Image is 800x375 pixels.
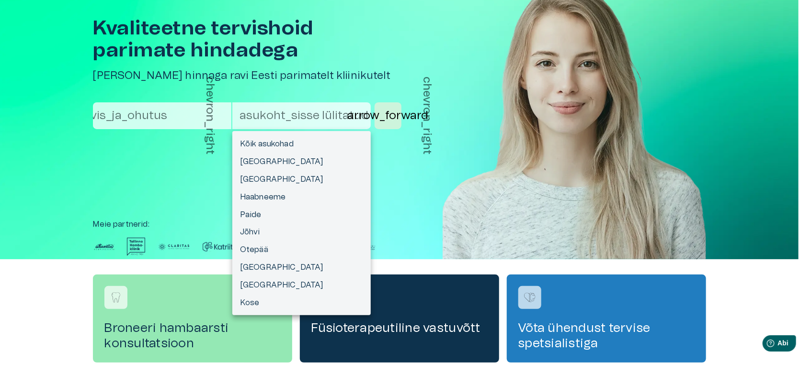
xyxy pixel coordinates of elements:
font: Paide [240,210,262,218]
font: [GEOGRAPHIC_DATA] [240,158,323,165]
font: [GEOGRAPHIC_DATA] [240,264,323,271]
font: Jõhvi [240,228,260,236]
font: Kose [240,299,260,307]
iframe: Abividina käivitaja [725,331,800,358]
font: Kõik asukohad [240,140,294,148]
font: [GEOGRAPHIC_DATA] [240,176,323,183]
font: Otepää [240,246,268,254]
font: Haabneeme [240,193,286,201]
font: [GEOGRAPHIC_DATA] [240,281,323,289]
